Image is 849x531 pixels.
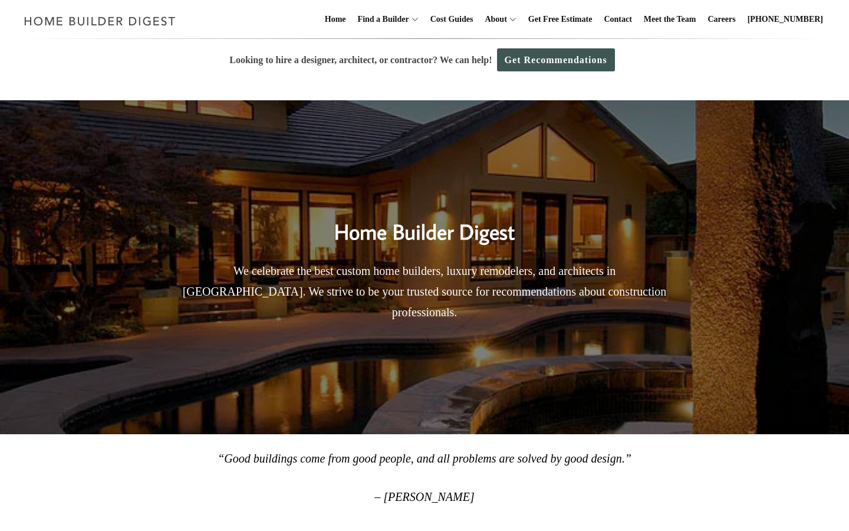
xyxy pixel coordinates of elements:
a: Cost Guides [426,1,478,38]
a: Get Free Estimate [524,1,597,38]
em: “Good buildings come from good people, and all problems are solved by good design.” [218,452,631,465]
p: We celebrate the best custom home builders, luxury remodelers, and architects in [GEOGRAPHIC_DATA... [174,261,675,323]
a: Home [320,1,351,38]
a: About [480,1,506,38]
a: Meet the Team [639,1,701,38]
h2: Home Builder Digest [174,195,675,248]
a: Contact [599,1,636,38]
a: Get Recommendations [497,48,615,71]
em: – [PERSON_NAME] [374,490,474,503]
a: [PHONE_NUMBER] [743,1,828,38]
a: Find a Builder [353,1,409,38]
a: Careers [703,1,741,38]
img: Home Builder Digest [19,9,181,32]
